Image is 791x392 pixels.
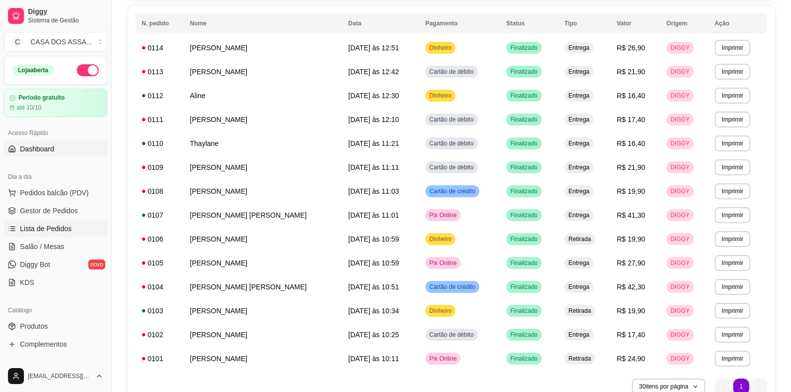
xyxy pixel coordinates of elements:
[142,162,178,172] div: 0109
[567,44,592,52] span: Entrega
[142,234,178,244] div: 0106
[184,251,342,275] td: [PERSON_NAME]
[715,279,750,295] button: Imprimir
[348,355,399,363] span: [DATE] às 10:11
[4,364,107,388] button: [EMAIL_ADDRESS][DOMAIN_NAME]
[567,331,592,339] span: Entrega
[12,37,22,47] span: C
[20,242,64,252] span: Salão / Mesas
[715,159,750,175] button: Imprimir
[427,116,476,124] span: Cartão de débito
[427,92,454,100] span: Dinheiro
[136,13,184,33] th: N. pedido
[715,183,750,199] button: Imprimir
[617,355,645,363] span: R$ 24,90
[715,135,750,151] button: Imprimir
[427,259,459,267] span: Pix Online
[142,330,178,340] div: 0102
[184,347,342,371] td: [PERSON_NAME]
[427,44,454,52] span: Dinheiro
[567,235,593,243] span: Retirada
[4,203,107,219] a: Gestor de Pedidos
[142,282,178,292] div: 0104
[668,44,692,52] span: DIGGY
[508,163,540,171] span: Finalizado
[4,239,107,255] a: Salão / Mesas
[342,13,419,33] th: Data
[20,188,89,198] span: Pedidos balcão (PDV)
[668,92,692,100] span: DIGGY
[20,339,67,349] span: Complementos
[508,307,540,315] span: Finalizado
[142,210,178,220] div: 0107
[20,206,78,216] span: Gestor de Pedidos
[617,259,645,267] span: R$ 27,90
[348,68,399,76] span: [DATE] às 12:42
[508,331,540,339] span: Finalizado
[427,211,459,219] span: Pix Online
[348,259,399,267] span: [DATE] às 10:59
[348,116,399,124] span: [DATE] às 12:10
[20,224,72,234] span: Lista de Pedidos
[668,139,692,147] span: DIGGY
[715,112,750,128] button: Imprimir
[427,139,476,147] span: Cartão de débito
[668,355,692,363] span: DIGGY
[508,68,540,76] span: Finalizado
[567,211,592,219] span: Entrega
[348,44,399,52] span: [DATE] às 12:51
[567,259,592,267] span: Entrega
[348,187,399,195] span: [DATE] às 11:03
[20,277,34,287] span: KDS
[508,44,540,52] span: Finalizado
[559,13,611,33] th: Tipo
[142,43,178,53] div: 0114
[427,355,459,363] span: Pix Online
[142,115,178,125] div: 0111
[4,4,107,28] a: DiggySistema de Gestão
[427,331,476,339] span: Cartão de débito
[668,307,692,315] span: DIGGY
[28,7,103,16] span: Diggy
[184,60,342,84] td: [PERSON_NAME]
[4,32,107,52] button: Select a team
[715,303,750,319] button: Imprimir
[30,37,92,47] div: CASA DOS ASSA ...
[348,139,399,147] span: [DATE] às 11:21
[4,125,107,141] div: Acesso Rápido
[668,283,692,291] span: DIGGY
[508,116,540,124] span: Finalizado
[611,13,660,33] th: Valor
[567,187,592,195] span: Entrega
[184,84,342,108] td: Aline
[567,68,592,76] span: Entrega
[715,327,750,343] button: Imprimir
[348,331,399,339] span: [DATE] às 10:25
[715,351,750,367] button: Imprimir
[508,187,540,195] span: Finalizado
[28,16,103,24] span: Sistema de Gestão
[668,235,692,243] span: DIGGY
[715,231,750,247] button: Imprimir
[617,187,645,195] span: R$ 19,90
[348,283,399,291] span: [DATE] às 10:51
[617,235,645,243] span: R$ 19,90
[142,258,178,268] div: 0105
[508,283,540,291] span: Finalizado
[617,307,645,315] span: R$ 19,90
[567,92,592,100] span: Entrega
[617,163,645,171] span: R$ 21,90
[77,64,99,76] button: Alterar Status
[348,163,399,171] span: [DATE] às 11:11
[184,227,342,251] td: [PERSON_NAME]
[668,163,692,171] span: DIGGY
[427,68,476,76] span: Cartão de débito
[12,65,54,76] div: Loja aberta
[4,302,107,318] div: Catálogo
[617,139,645,147] span: R$ 16,40
[419,13,500,33] th: Pagamento
[20,260,50,269] span: Diggy Bot
[18,94,65,102] article: Período gratuito
[508,211,540,219] span: Finalizado
[567,283,592,291] span: Entrega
